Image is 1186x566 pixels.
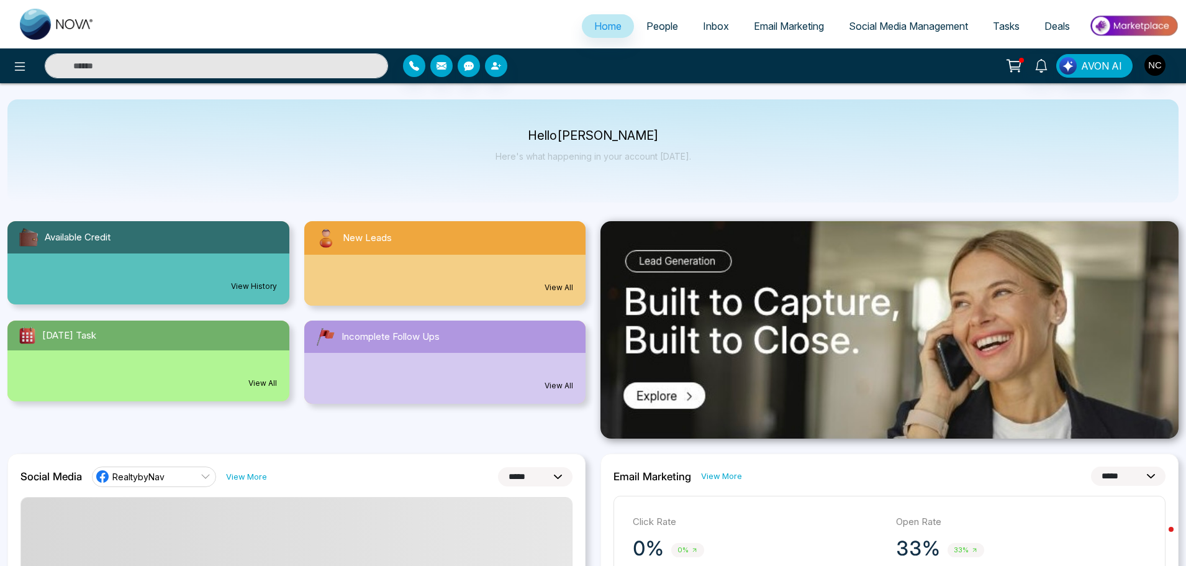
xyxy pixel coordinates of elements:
a: Social Media Management [836,14,980,38]
span: RealtybyNav [112,471,165,483]
p: 33% [896,536,940,561]
span: Home [594,20,622,32]
img: Nova CRM Logo [20,9,94,40]
span: 0% [671,543,704,557]
span: People [646,20,678,32]
span: Tasks [993,20,1020,32]
h2: Email Marketing [613,470,691,483]
img: Lead Flow [1059,57,1077,75]
span: Incomplete Follow Ups [342,330,440,344]
a: Incomplete Follow UpsView All [297,321,594,404]
a: View More [701,470,742,482]
a: View All [545,282,573,293]
a: New LeadsView All [297,221,594,306]
img: User Avatar [1144,55,1166,76]
span: Inbox [703,20,729,32]
p: Click Rate [633,515,884,529]
span: Deals [1044,20,1070,32]
span: Email Marketing [754,20,824,32]
span: 33% [948,543,984,557]
h2: Social Media [20,470,82,483]
p: Here's what happening in your account [DATE]. [496,151,691,162]
span: Social Media Management [849,20,968,32]
a: View All [248,378,277,389]
iframe: Intercom live chat [1144,524,1174,554]
a: Deals [1032,14,1082,38]
img: newLeads.svg [314,226,338,250]
img: Market-place.gif [1089,12,1179,40]
a: Tasks [980,14,1032,38]
span: New Leads [343,231,392,245]
img: todayTask.svg [17,326,37,345]
button: AVON AI [1056,54,1133,78]
a: View All [545,380,573,391]
span: [DATE] Task [42,329,96,343]
span: Available Credit [45,231,111,245]
a: People [634,14,690,38]
span: AVON AI [1081,58,1122,73]
p: Open Rate [896,515,1147,529]
a: View History [231,281,277,292]
a: Email Marketing [741,14,836,38]
img: followUps.svg [314,326,337,348]
p: Hello [PERSON_NAME] [496,130,691,141]
a: View More [226,471,267,483]
p: 0% [633,536,664,561]
img: availableCredit.svg [17,226,40,249]
a: Inbox [690,14,741,38]
img: . [600,221,1179,439]
a: Home [582,14,634,38]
